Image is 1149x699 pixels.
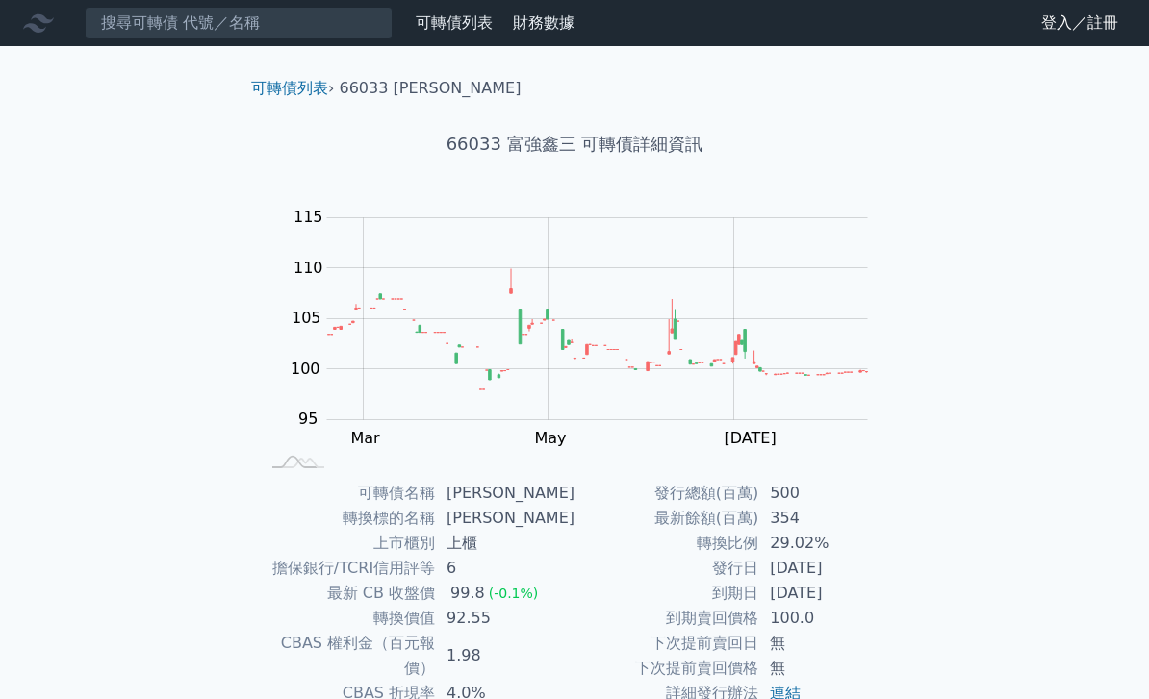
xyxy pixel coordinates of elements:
td: [PERSON_NAME] [435,506,574,531]
a: 可轉債列表 [416,13,493,32]
td: 擔保銀行/TCRI信用評等 [259,556,435,581]
tspan: 105 [292,309,321,327]
tspan: 110 [294,259,323,277]
td: 轉換價值 [259,606,435,631]
td: 無 [758,656,890,681]
tspan: 115 [294,208,323,226]
td: 500 [758,481,890,506]
td: 轉換標的名稱 [259,506,435,531]
td: [PERSON_NAME] [435,481,574,506]
g: Chart [281,208,897,447]
td: 354 [758,506,890,531]
tspan: [DATE] [725,429,777,447]
h1: 66033 富強鑫三 可轉債詳細資訊 [236,131,913,158]
td: 到期日 [574,581,758,606]
td: 最新 CB 收盤價 [259,581,435,606]
tspan: 100 [291,360,320,378]
td: [DATE] [758,556,890,581]
td: 發行日 [574,556,758,581]
div: 99.8 [447,581,489,606]
a: 登入／註冊 [1026,8,1134,38]
td: 到期賣回價格 [574,606,758,631]
tspan: May [534,429,566,447]
td: 上櫃 [435,531,574,556]
a: 財務數據 [513,13,574,32]
li: 66033 [PERSON_NAME] [340,77,522,100]
td: 29.02% [758,531,890,556]
td: 轉換比例 [574,531,758,556]
td: 下次提前賣回價格 [574,656,758,681]
td: 發行總額(百萬) [574,481,758,506]
tspan: 95 [298,410,318,428]
td: 92.55 [435,606,574,631]
span: (-0.1%) [489,586,539,601]
td: [DATE] [758,581,890,606]
td: 上市櫃別 [259,531,435,556]
td: 無 [758,631,890,656]
td: 6 [435,556,574,581]
a: 可轉債列表 [251,79,328,97]
td: 可轉債名稱 [259,481,435,506]
li: › [251,77,334,100]
td: CBAS 權利金（百元報價） [259,631,435,681]
tspan: Mar [350,429,380,447]
input: 搜尋可轉債 代號／名稱 [85,7,393,39]
td: 1.98 [435,631,574,681]
td: 最新餘額(百萬) [574,506,758,531]
td: 100.0 [758,606,890,631]
td: 下次提前賣回日 [574,631,758,656]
